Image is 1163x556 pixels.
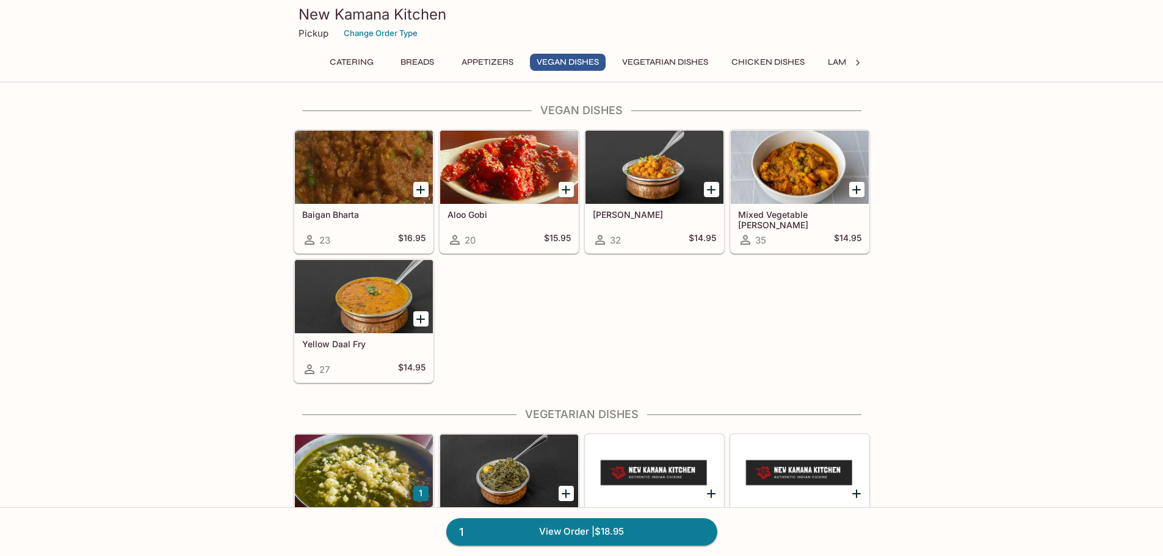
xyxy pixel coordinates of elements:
[398,233,426,247] h5: $16.95
[738,209,861,229] h5: Mixed Vegetable [PERSON_NAME]
[610,234,621,246] span: 32
[299,5,865,24] h3: New Kamana Kitchen
[615,54,715,71] button: Vegetarian Dishes
[731,131,869,204] div: Mixed Vegetable Curry
[585,131,723,204] div: Chana Masala
[725,54,811,71] button: Chicken Dishes
[530,54,606,71] button: Vegan Dishes
[319,364,330,375] span: 27
[704,182,719,197] button: Add Chana Masala
[295,131,433,204] div: Baigan Bharta
[295,260,433,333] div: Yellow Daal Fry
[319,234,330,246] span: 23
[452,524,471,541] span: 1
[834,233,861,247] h5: $14.95
[413,311,429,327] button: Add Yellow Daal Fry
[299,27,328,39] p: Pickup
[294,130,433,253] a: Baigan Bharta23$16.95
[294,104,870,117] h4: Vegan Dishes
[413,486,429,501] button: Add Palak Paneer
[465,234,476,246] span: 20
[585,435,723,508] div: Aloo Palak
[446,518,717,545] a: 1View Order |$18.95
[689,233,716,247] h5: $14.95
[730,130,869,253] a: Mixed Vegetable [PERSON_NAME]35$14.95
[440,435,578,508] div: Plain Palak
[559,486,574,501] button: Add Plain Palak
[849,486,864,501] button: Add Makai Palak
[755,234,766,246] span: 35
[294,408,870,421] h4: Vegetarian Dishes
[704,486,719,501] button: Add Aloo Palak
[398,362,426,377] h5: $14.95
[821,54,891,71] button: Lamb Dishes
[455,54,520,71] button: Appetizers
[338,24,423,43] button: Change Order Type
[295,435,433,508] div: Palak Paneer
[440,131,578,204] div: Aloo Gobi
[323,54,380,71] button: Catering
[447,209,571,220] h5: Aloo Gobi
[559,182,574,197] button: Add Aloo Gobi
[390,54,445,71] button: Breads
[294,259,433,383] a: Yellow Daal Fry27$14.95
[849,182,864,197] button: Add Mixed Vegetable Curry
[585,130,724,253] a: [PERSON_NAME]32$14.95
[544,233,571,247] h5: $15.95
[731,435,869,508] div: Makai Palak
[302,339,426,349] h5: Yellow Daal Fry
[593,209,716,220] h5: [PERSON_NAME]
[413,182,429,197] button: Add Baigan Bharta
[440,130,579,253] a: Aloo Gobi20$15.95
[302,209,426,220] h5: Baigan Bharta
